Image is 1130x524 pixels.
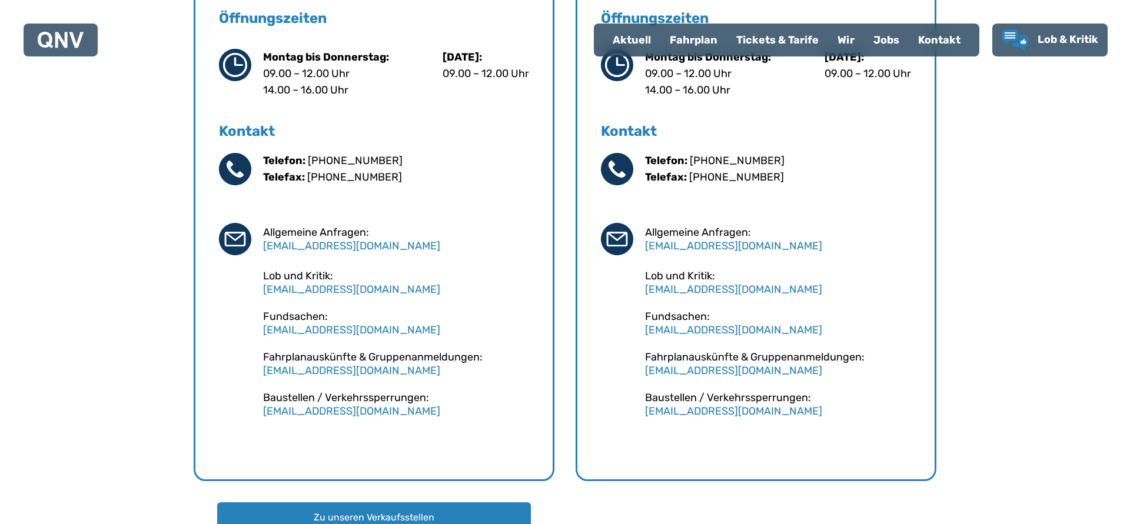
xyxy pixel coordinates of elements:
[263,310,529,336] div: Fundsachen:
[645,283,822,296] a: [EMAIL_ADDRESS][DOMAIN_NAME]
[601,9,911,28] h5: Öffnungszeiten
[645,65,771,98] p: 09.00 – 12.00 Uhr 14.00 – 16.00 Uhr
[645,49,771,65] p: Montag bis Donnerstag:
[645,391,911,418] div: Baustellen / Verkehrssperrungen:
[645,239,822,252] a: [EMAIL_ADDRESS][DOMAIN_NAME]
[690,154,785,167] a: [PHONE_NUMBER]
[828,25,864,55] a: Wir
[660,25,727,55] a: Fahrplan
[263,269,529,296] div: Lob und Kritik:
[263,239,440,252] a: [EMAIL_ADDRESS][DOMAIN_NAME]
[263,49,389,65] p: Montag bis Donnerstag:
[263,391,529,418] div: Baustellen / Verkehrssperrungen:
[263,351,529,377] div: Fahrplanauskünfte & Gruppenanmeldungen:
[443,49,529,65] p: [DATE]:
[263,364,440,377] a: [EMAIL_ADDRESS][DOMAIN_NAME]
[263,226,529,252] div: Allgemeine Anfragen:
[645,351,911,377] div: Fahrplanauskünfte & Gruppenanmeldungen:
[601,122,911,141] h5: Kontakt
[308,154,403,167] a: [PHONE_NUMBER]
[645,171,687,183] b: Telefax:
[1038,33,1098,46] span: Lob & Kritik
[219,122,529,141] h5: Kontakt
[219,9,529,28] h5: Öffnungszeiten
[645,310,911,336] div: Fundsachen:
[263,65,389,98] p: 09.00 – 12.00 Uhr 14.00 – 16.00 Uhr
[645,226,911,252] div: Allgemeine Anfragen:
[307,171,402,183] a: [PHONE_NUMBER]
[263,323,440,336] a: [EMAIL_ADDRESS][DOMAIN_NAME]
[645,269,911,296] div: Lob und Kritik:
[263,283,440,296] a: [EMAIL_ADDRESS][DOMAIN_NAME]
[864,25,909,55] a: Jobs
[645,364,822,377] a: [EMAIL_ADDRESS][DOMAIN_NAME]
[645,405,822,418] a: [EMAIL_ADDRESS][DOMAIN_NAME]
[825,65,911,82] p: 09.00 – 12.00 Uhr
[38,28,84,52] a: QNV Logo
[727,25,828,55] a: Tickets & Tarife
[38,32,84,48] img: QNV Logo
[443,65,529,82] p: 09.00 – 12.00 Uhr
[645,323,822,336] a: [EMAIL_ADDRESS][DOMAIN_NAME]
[689,171,784,183] a: [PHONE_NUMBER]
[909,25,970,55] a: Kontakt
[263,405,440,418] a: [EMAIL_ADDRESS][DOMAIN_NAME]
[263,171,305,183] b: Telefax:
[825,49,911,65] p: [DATE]:
[645,154,687,167] b: Telefon:
[263,154,305,167] b: Telefon:
[603,25,660,55] a: Aktuell
[1002,29,1098,51] a: Lob & Kritik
